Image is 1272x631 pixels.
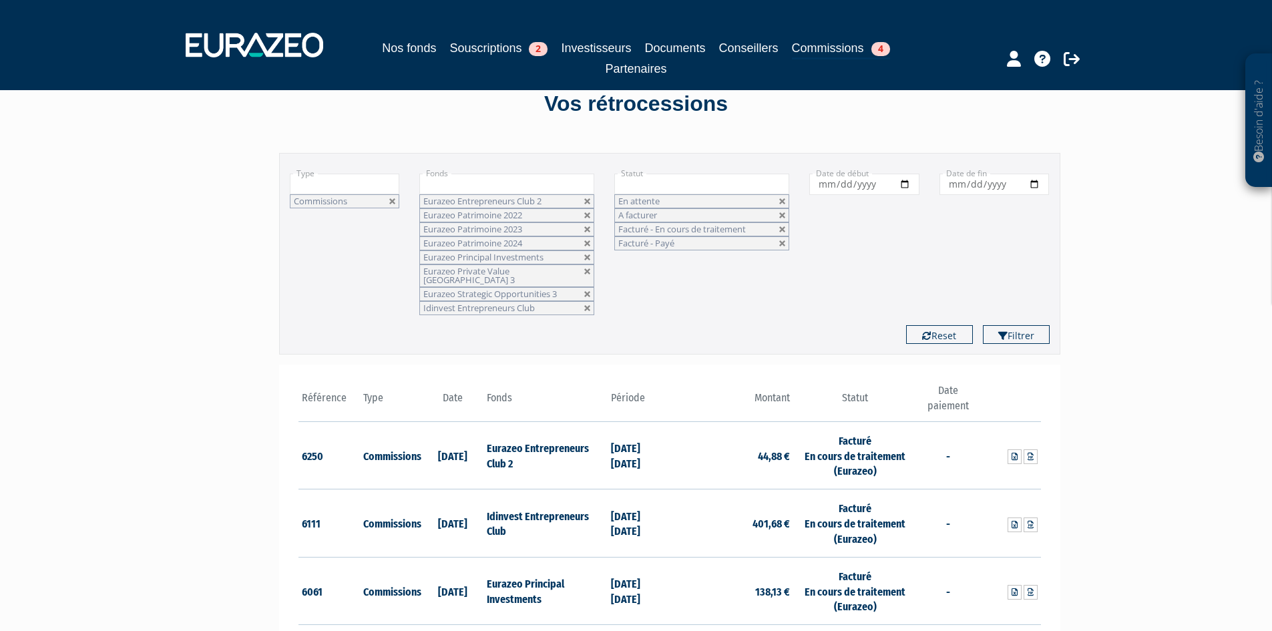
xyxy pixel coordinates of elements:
th: Fonds [483,383,607,421]
p: Besoin d'aide ? [1251,61,1267,181]
td: 6061 [298,557,361,625]
span: Facturé - Payé [618,237,674,249]
span: Facturé - En cours de traitement [618,223,746,235]
a: Conseillers [719,39,779,57]
span: Eurazeo Entrepreneurs Club 2 [423,195,542,207]
a: Investisseurs [561,39,631,57]
th: Référence [298,383,361,421]
th: Montant [670,383,793,421]
span: Eurazeo Strategic Opportunities 3 [423,288,557,300]
td: 401,68 € [670,489,793,558]
td: 44,88 € [670,421,793,489]
span: Commissions [294,195,347,207]
span: Eurazeo Principal Investments [423,251,544,263]
th: Type [360,383,422,421]
td: Eurazeo Principal Investments [483,557,607,625]
td: 6111 [298,489,361,558]
td: Facturé En cours de traitement (Eurazeo) [793,489,917,558]
td: [DATE] [422,489,484,558]
td: Eurazeo Entrepreneurs Club 2 [483,421,607,489]
span: 4 [871,42,890,56]
td: - [917,421,979,489]
td: Commissions [360,421,422,489]
td: [DATE] [DATE] [608,557,670,625]
span: Eurazeo Patrimoine 2023 [423,223,522,235]
a: Souscriptions2 [449,39,548,57]
a: Partenaires [605,59,666,78]
td: Idinvest Entrepreneurs Club [483,489,607,558]
td: [DATE] [DATE] [608,489,670,558]
span: 2 [529,42,548,56]
div: Vos rétrocessions [256,89,1017,120]
span: Eurazeo Private Value [GEOGRAPHIC_DATA] 3 [423,265,515,286]
td: [DATE] [422,557,484,625]
button: Reset [906,325,973,344]
th: Statut [793,383,917,421]
td: Facturé En cours de traitement (Eurazeo) [793,557,917,625]
a: Nos fonds [382,39,436,57]
td: Commissions [360,489,422,558]
td: 138,13 € [670,557,793,625]
span: A facturer [618,209,657,221]
span: Eurazeo Patrimoine 2024 [423,237,522,249]
td: [DATE] [DATE] [608,421,670,489]
td: - [917,489,979,558]
td: Facturé En cours de traitement (Eurazeo) [793,421,917,489]
td: 6250 [298,421,361,489]
a: Commissions4 [792,39,890,59]
a: Documents [645,39,706,57]
span: Idinvest Entrepreneurs Club [423,302,535,314]
button: Filtrer [983,325,1050,344]
img: 1732889491-logotype_eurazeo_blanc_rvb.png [186,33,323,57]
td: [DATE] [422,421,484,489]
th: Date paiement [917,383,979,421]
td: Commissions [360,557,422,625]
th: Période [608,383,670,421]
span: En attente [618,195,660,207]
td: - [917,557,979,625]
th: Date [422,383,484,421]
span: Eurazeo Patrimoine 2022 [423,209,522,221]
